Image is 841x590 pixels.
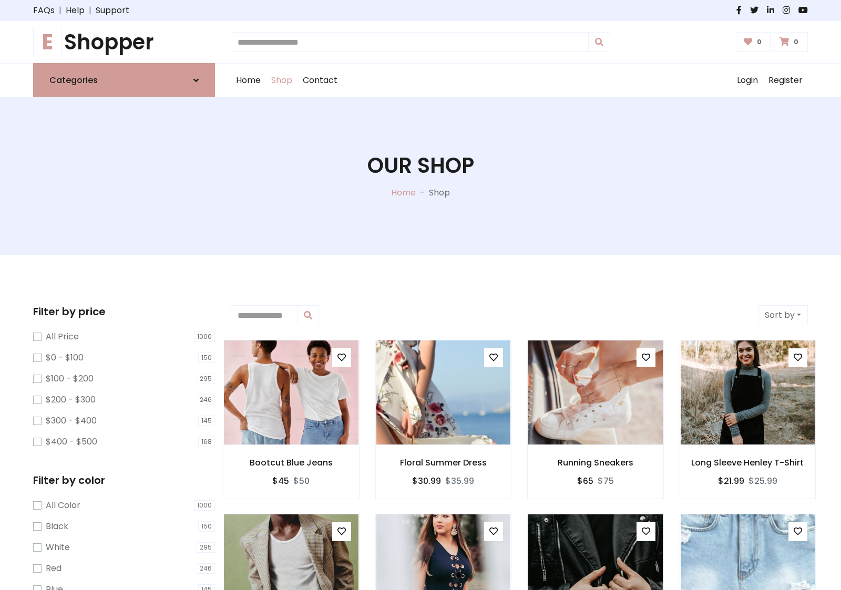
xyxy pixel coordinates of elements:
[46,394,96,406] label: $200 - $300
[198,521,215,532] span: 150
[194,332,215,342] span: 1000
[718,476,744,486] h6: $21.99
[367,153,474,178] h1: Our Shop
[33,29,215,55] a: EShopper
[46,499,80,512] label: All Color
[577,476,593,486] h6: $65
[197,563,215,574] span: 246
[298,64,343,97] a: Contact
[293,475,310,487] del: $50
[272,476,289,486] h6: $45
[46,351,84,364] label: $0 - $100
[96,4,129,17] a: Support
[737,32,771,52] a: 0
[197,374,215,384] span: 295
[748,475,777,487] del: $25.99
[33,27,62,57] span: E
[33,474,215,487] h5: Filter by color
[33,305,215,318] h5: Filter by price
[758,305,808,325] button: Sort by
[391,187,416,199] a: Home
[791,37,801,47] span: 0
[680,458,816,468] h6: Long Sleeve Henley T-Shirt
[46,330,79,343] label: All Price
[33,63,215,97] a: Categories
[732,64,763,97] a: Login
[194,500,215,511] span: 1000
[198,416,215,426] span: 145
[231,64,266,97] a: Home
[754,37,764,47] span: 0
[528,458,663,468] h6: Running Sneakers
[376,458,511,468] h6: Floral Summer Dress
[412,476,441,486] h6: $30.99
[85,4,96,17] span: |
[55,4,66,17] span: |
[445,475,474,487] del: $35.99
[46,541,70,554] label: White
[223,458,359,468] h6: Bootcut Blue Jeans
[197,542,215,553] span: 295
[46,415,97,427] label: $300 - $400
[33,29,215,55] h1: Shopper
[429,187,450,199] p: Shop
[49,75,98,85] h6: Categories
[773,32,808,52] a: 0
[46,562,61,575] label: Red
[266,64,298,97] a: Shop
[197,395,215,405] span: 246
[763,64,808,97] a: Register
[416,187,429,199] p: -
[66,4,85,17] a: Help
[46,520,68,533] label: Black
[198,353,215,363] span: 150
[46,436,97,448] label: $400 - $500
[598,475,614,487] del: $75
[46,372,94,385] label: $100 - $200
[33,4,55,17] a: FAQs
[198,437,215,447] span: 168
